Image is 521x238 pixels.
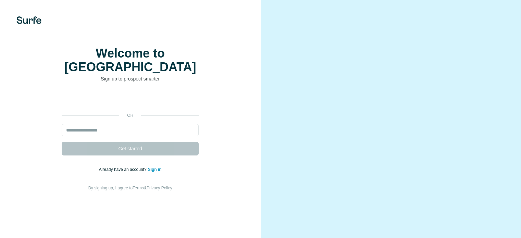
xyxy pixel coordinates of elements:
h1: Welcome to [GEOGRAPHIC_DATA] [62,47,199,74]
img: Surfe's logo [16,16,41,24]
p: or [119,112,141,118]
a: Sign in [148,167,162,172]
a: Terms [133,186,144,190]
iframe: Przycisk Zaloguj się przez Google [58,92,202,108]
span: By signing up, I agree to & [88,186,172,190]
p: Sign up to prospect smarter [62,75,199,82]
a: Privacy Policy [147,186,172,190]
span: Already have an account? [99,167,148,172]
